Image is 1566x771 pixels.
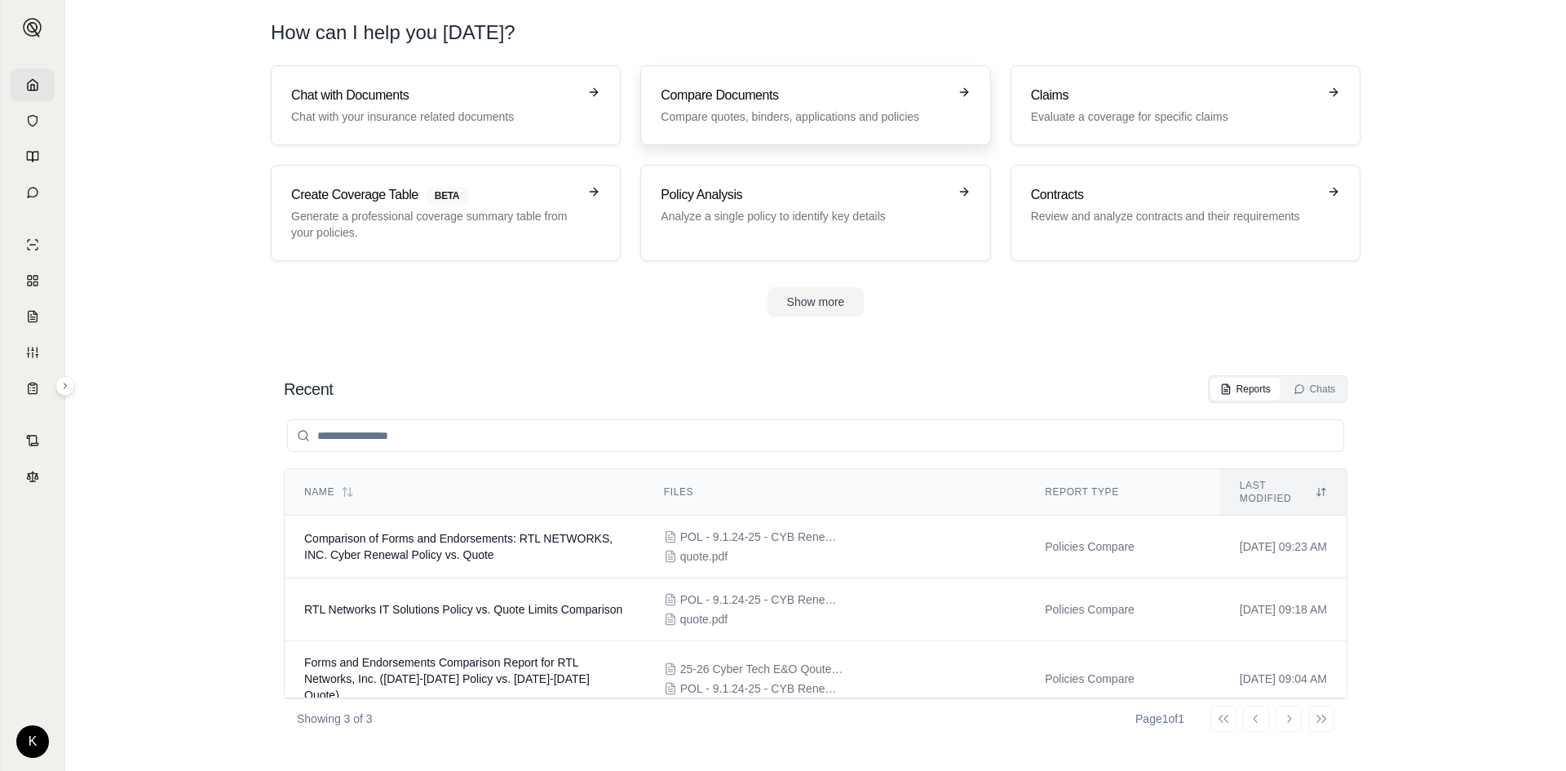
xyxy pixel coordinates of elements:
[1025,516,1220,578] td: Policies Compare
[11,264,55,297] a: Policy Comparisons
[11,372,55,405] a: Coverage Table
[1031,185,1317,205] h3: Contracts
[680,661,843,677] span: 25-26 Cyber Tech E&O Qoute- per expiring.pdf
[1294,383,1335,396] div: Chats
[304,656,590,702] span: Forms and Endorsements Comparison Report for RTL Networks, Inc. (2024-2025 Policy vs. 2025-2026 Q...
[680,529,843,545] span: POL - 9.1.24-25 - CYB Renewal Policy - Insured.pdf
[291,208,577,241] p: Generate a professional coverage summary table from your policies.
[640,65,990,145] a: Compare DocumentsCompare quotes, binders, applications and policies
[304,485,625,498] div: Name
[271,20,1360,46] h1: How can I help you [DATE]?
[271,165,621,261] a: Create Coverage TableBETAGenerate a professional coverage summary table from your policies.
[1011,65,1360,145] a: ClaimsEvaluate a coverage for specific claims
[297,711,373,727] p: Showing 3 of 3
[1031,86,1317,105] h3: Claims
[680,548,728,565] span: quote.pdf
[680,680,843,697] span: POL - 9.1.24-25 - CYB Renewal Policy - Insured.pdf
[291,109,577,125] p: Chat with your insurance related documents
[1135,711,1184,727] div: Page 1 of 1
[11,140,55,173] a: Prompt Library
[1220,578,1347,641] td: [DATE] 09:18 AM
[661,185,947,205] h3: Policy Analysis
[1025,469,1220,516] th: Report Type
[304,532,613,561] span: Comparison of Forms and Endorsements: RTL NETWORKS, INC. Cyber Renewal Policy vs. Quote
[640,165,990,261] a: Policy AnalysisAnalyze a single policy to identify key details
[1031,208,1317,224] p: Review and analyze contracts and their requirements
[1220,641,1347,717] td: [DATE] 09:04 AM
[1025,578,1220,641] td: Policies Compare
[680,592,843,608] span: POL - 9.1.24-25 - CYB Renewal Policy - Insured.pdf
[11,228,55,261] a: Single Policy
[271,65,621,145] a: Chat with DocumentsChat with your insurance related documents
[661,86,947,105] h3: Compare Documents
[55,376,75,396] button: Expand sidebar
[661,208,947,224] p: Analyze a single policy to identify key details
[11,424,55,457] a: Contract Analysis
[291,185,577,205] h3: Create Coverage Table
[425,187,469,205] span: BETA
[11,69,55,101] a: Home
[11,300,55,333] a: Claim Coverage
[11,104,55,137] a: Documents Vault
[11,460,55,493] a: Legal Search Engine
[680,611,728,627] span: quote.pdf
[291,86,577,105] h3: Chat with Documents
[1031,109,1317,125] p: Evaluate a coverage for specific claims
[284,378,333,401] h2: Recent
[1240,479,1327,505] div: Last modified
[1011,165,1360,261] a: ContractsReview and analyze contracts and their requirements
[1220,516,1347,578] td: [DATE] 09:23 AM
[1220,383,1271,396] div: Reports
[11,336,55,369] a: Custom Report
[661,109,947,125] p: Compare quotes, binders, applications and policies
[16,725,49,758] div: K
[16,11,49,44] button: Expand sidebar
[768,287,865,317] button: Show more
[304,603,622,616] span: RTL Networks IT Solutions Policy vs. Quote Limits Comparison
[644,469,1025,516] th: Files
[1210,378,1281,401] button: Reports
[1025,641,1220,717] td: Policies Compare
[23,18,42,38] img: Expand sidebar
[1284,378,1345,401] button: Chats
[11,176,55,209] a: Chat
